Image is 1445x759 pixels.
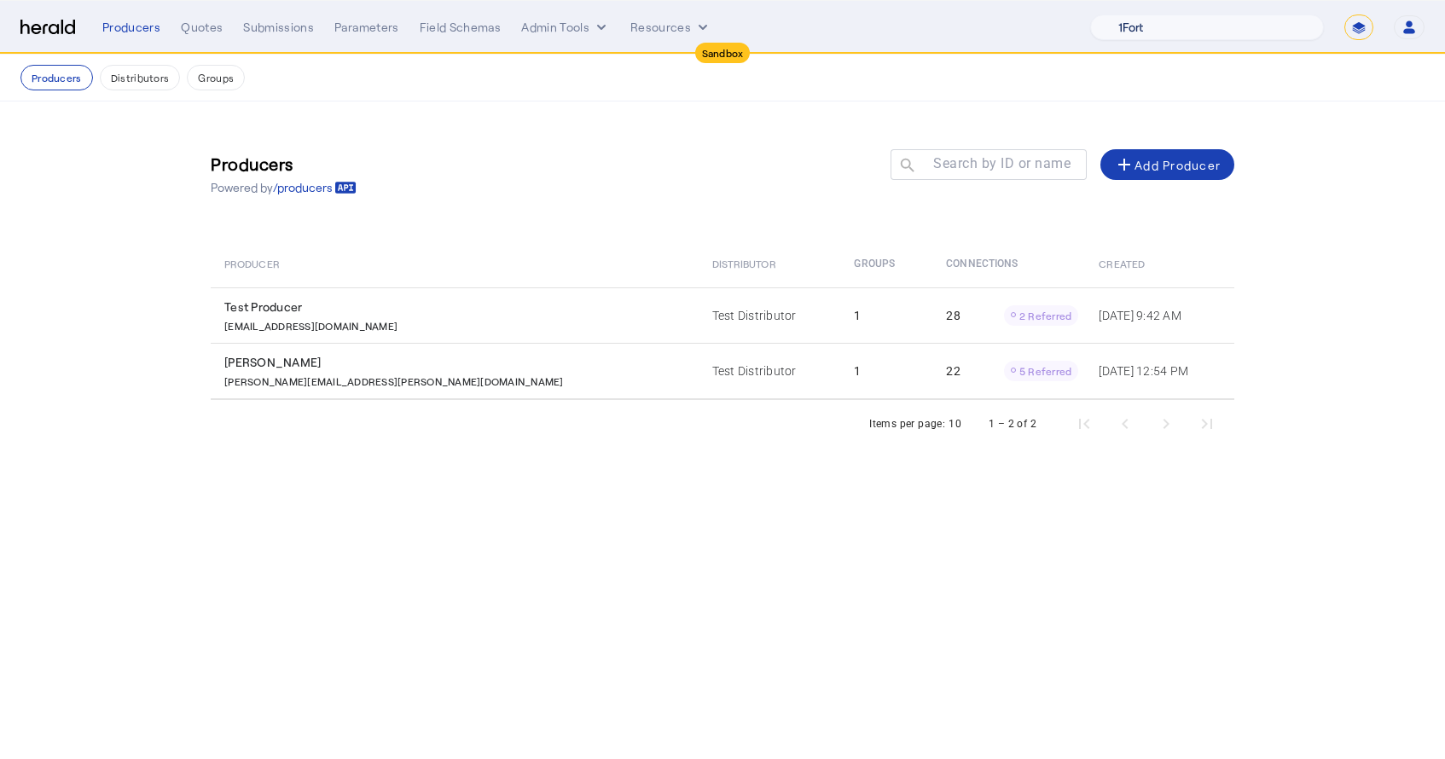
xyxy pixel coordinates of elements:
th: Groups [840,240,932,287]
p: [EMAIL_ADDRESS][DOMAIN_NAME] [224,316,398,333]
div: 1 – 2 of 2 [989,415,1036,432]
a: /producers [273,179,357,196]
button: Producers [20,65,93,90]
div: Test Producer [224,298,692,316]
h3: Producers [211,152,357,176]
span: 2 Referred [1019,310,1072,322]
div: Field Schemas [420,19,502,36]
th: Producer [211,240,699,287]
p: Powered by [211,179,357,196]
div: Quotes [181,19,223,36]
th: Created [1085,240,1234,287]
button: Resources dropdown menu [630,19,711,36]
div: Parameters [334,19,399,36]
div: Submissions [243,19,314,36]
div: Items per page: [869,415,945,432]
div: 28 [946,305,1078,326]
th: Connections [932,240,1085,287]
td: [DATE] 9:42 AM [1085,287,1234,343]
mat-label: Search by ID or name [933,155,1071,171]
mat-icon: search [891,156,920,177]
td: 1 [840,343,932,399]
div: Add Producer [1114,154,1221,175]
img: Herald Logo [20,20,75,36]
td: Test Distributor [699,287,841,343]
td: [DATE] 12:54 PM [1085,343,1234,399]
span: 5 Referred [1019,365,1072,377]
div: 22 [946,361,1078,381]
button: Add Producer [1100,149,1234,180]
div: [PERSON_NAME] [224,354,692,371]
td: Test Distributor [699,343,841,399]
div: Producers [102,19,160,36]
div: 10 [949,415,961,432]
button: Groups [187,65,245,90]
div: Sandbox [695,43,751,63]
td: 1 [840,287,932,343]
button: internal dropdown menu [521,19,610,36]
p: [PERSON_NAME][EMAIL_ADDRESS][PERSON_NAME][DOMAIN_NAME] [224,371,564,388]
button: Distributors [100,65,181,90]
mat-icon: add [1114,154,1135,175]
th: Distributor [699,240,841,287]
